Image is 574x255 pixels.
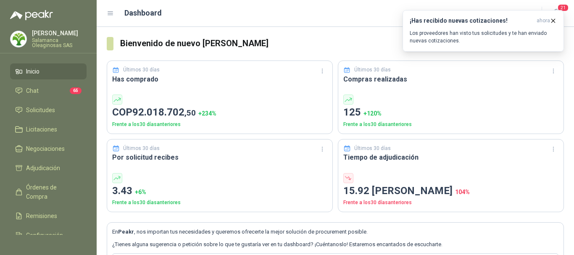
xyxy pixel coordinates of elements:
[10,208,87,224] a: Remisiones
[112,105,327,121] p: COP
[118,229,134,235] b: Peakr
[112,183,327,199] p: 3.43
[132,106,196,118] span: 92.018.702
[26,211,57,221] span: Remisiones
[26,105,55,115] span: Solicitudes
[112,152,327,163] h3: Por solicitud recibes
[549,6,564,21] button: 21
[10,121,87,137] a: Licitaciones
[343,152,558,163] h3: Tiempo de adjudicación
[11,31,26,47] img: Company Logo
[112,199,327,207] p: Frente a los 30 días anteriores
[112,240,558,249] p: ¿Tienes alguna sugerencia o petición sobre lo que te gustaría ver en tu dashboard? ¡Cuéntanoslo! ...
[10,10,53,20] img: Logo peakr
[10,160,87,176] a: Adjudicación
[10,102,87,118] a: Solicitudes
[70,87,82,94] span: 65
[184,108,196,118] span: ,50
[32,30,87,36] p: [PERSON_NAME]
[123,145,160,152] p: Últimos 30 días
[124,7,162,19] h1: Dashboard
[343,183,558,199] p: 15.92 [PERSON_NAME]
[26,231,63,240] span: Configuración
[455,189,470,195] span: 104 %
[354,145,391,152] p: Últimos 30 días
[26,144,65,153] span: Negociaciones
[343,105,558,121] p: 125
[403,10,564,52] button: ¡Has recibido nuevas cotizaciones!ahora Los proveedores han visto tus solicitudes y te han enviad...
[26,183,79,201] span: Órdenes de Compra
[10,141,87,157] a: Negociaciones
[112,121,327,129] p: Frente a los 30 días anteriores
[135,189,146,195] span: + 6 %
[32,38,87,48] p: Salamanca Oleaginosas SAS
[198,110,216,117] span: + 234 %
[410,29,557,45] p: Los proveedores han visto tus solicitudes y te han enviado nuevas cotizaciones.
[26,163,60,173] span: Adjudicación
[26,125,57,134] span: Licitaciones
[26,86,39,95] span: Chat
[10,179,87,205] a: Órdenes de Compra
[410,17,533,24] h3: ¡Has recibido nuevas cotizaciones!
[10,83,87,99] a: Chat65
[343,74,558,84] h3: Compras realizadas
[10,227,87,243] a: Configuración
[123,66,160,74] p: Últimos 30 días
[343,121,558,129] p: Frente a los 30 días anteriores
[354,66,391,74] p: Últimos 30 días
[10,63,87,79] a: Inicio
[120,37,564,50] h3: Bienvenido de nuevo [PERSON_NAME]
[343,199,558,207] p: Frente a los 30 días anteriores
[112,74,327,84] h3: Has comprado
[537,17,550,24] span: ahora
[363,110,382,117] span: + 120 %
[26,67,39,76] span: Inicio
[557,4,569,12] span: 21
[112,228,558,236] p: En , nos importan tus necesidades y queremos ofrecerte la mejor solución de procurement posible.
